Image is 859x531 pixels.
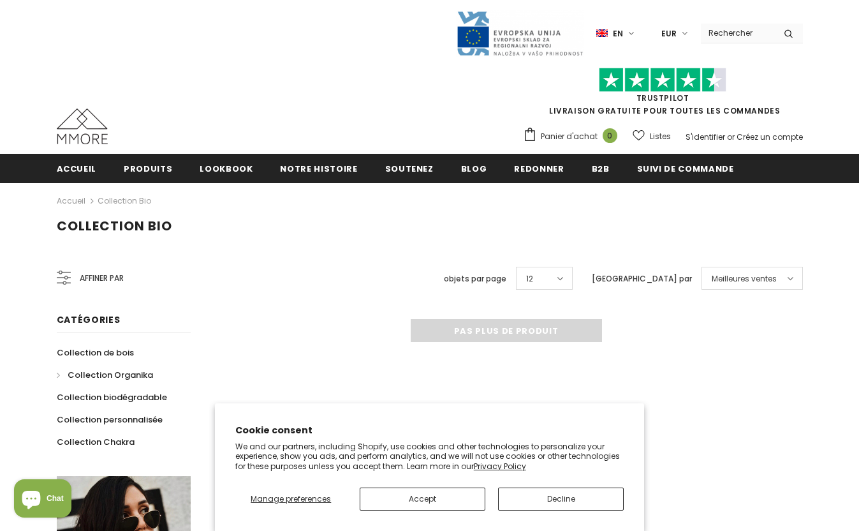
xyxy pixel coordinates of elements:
[444,273,506,285] label: objets par page
[280,154,357,183] a: Notre histoire
[541,130,598,143] span: Panier d'achat
[57,217,172,235] span: Collection Bio
[592,273,692,285] label: [GEOGRAPHIC_DATA] par
[124,154,172,183] a: Produits
[514,154,564,183] a: Redonner
[727,131,735,142] span: or
[514,163,564,175] span: Redonner
[385,154,434,183] a: soutenez
[57,431,135,453] a: Collection Chakra
[57,408,163,431] a: Collection personnalisée
[57,347,134,359] span: Collection de bois
[57,154,97,183] a: Accueil
[474,461,526,472] a: Privacy Policy
[235,442,624,472] p: We and our partners, including Shopify, use cookies and other technologies to personalize your ex...
[57,341,134,364] a: Collection de bois
[592,154,610,183] a: B2B
[650,130,671,143] span: Listes
[68,369,153,381] span: Collection Organika
[599,68,726,93] img: Faites confiance aux étoiles pilotes
[235,488,347,511] button: Manage preferences
[456,27,584,38] a: Javni Razpis
[498,488,624,511] button: Decline
[57,313,121,326] span: Catégories
[360,488,485,511] button: Accept
[57,364,153,386] a: Collection Organika
[57,391,167,403] span: Collection biodégradable
[737,131,803,142] a: Créez un compte
[200,163,253,175] span: Lookbook
[661,27,677,40] span: EUR
[637,154,734,183] a: Suivi de commande
[251,493,331,504] span: Manage preferences
[633,125,671,147] a: Listes
[385,163,434,175] span: soutenez
[636,93,689,103] a: TrustPilot
[57,436,135,448] span: Collection Chakra
[10,479,75,521] inbox-online-store-chat: Shopify online store chat
[461,154,487,183] a: Blog
[461,163,487,175] span: Blog
[456,10,584,57] img: Javni Razpis
[523,73,803,116] span: LIVRAISON GRATUITE POUR TOUTES LES COMMANDES
[200,154,253,183] a: Lookbook
[603,128,617,143] span: 0
[280,163,357,175] span: Notre histoire
[57,414,163,426] span: Collection personnalisée
[57,163,97,175] span: Accueil
[98,195,151,206] a: Collection Bio
[701,24,774,42] input: Search Site
[526,273,533,285] span: 12
[57,108,108,144] img: Cas MMORE
[80,271,124,285] span: Affiner par
[613,27,623,40] span: en
[637,163,734,175] span: Suivi de commande
[57,193,85,209] a: Accueil
[592,163,610,175] span: B2B
[235,424,624,437] h2: Cookie consent
[686,131,725,142] a: S'identifier
[596,28,608,39] img: i-lang-1.png
[124,163,172,175] span: Produits
[523,127,624,146] a: Panier d'achat 0
[712,273,777,285] span: Meilleures ventes
[57,386,167,408] a: Collection biodégradable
